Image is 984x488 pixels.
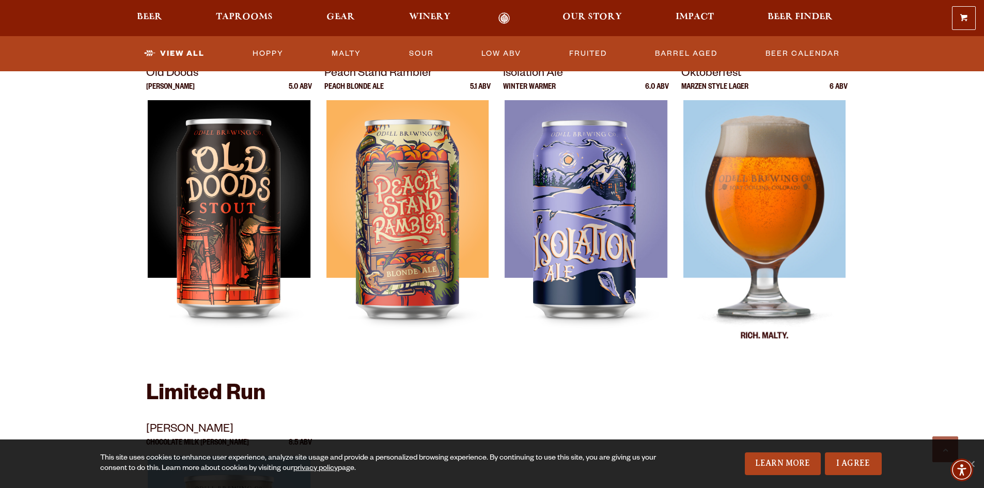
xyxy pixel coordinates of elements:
[676,13,714,21] span: Impact
[681,65,848,84] p: Oktoberfest
[830,84,848,100] p: 6 ABV
[324,84,384,100] p: Peach Blonde Ale
[556,12,629,24] a: Our Story
[327,42,365,66] a: Malty
[503,65,669,358] a: Isolation Ale Winter Warmer 6.0 ABV Isolation Ale Isolation Ale
[146,65,313,84] p: Old Doods
[137,13,162,21] span: Beer
[216,13,273,21] span: Taprooms
[326,13,355,21] span: Gear
[146,421,313,439] p: [PERSON_NAME]
[485,12,524,24] a: Odell Home
[477,42,525,66] a: Low ABV
[503,65,669,84] p: Isolation Ale
[146,383,838,408] h2: Limited Run
[470,84,491,100] p: 5.1 ABV
[681,84,748,100] p: Marzen Style Lager
[402,12,457,24] a: Winery
[505,100,667,358] img: Isolation Ale
[563,13,622,21] span: Our Story
[148,100,310,358] img: Old Doods
[320,12,362,24] a: Gear
[645,84,669,100] p: 6.0 ABV
[825,452,882,475] a: I Agree
[761,42,844,66] a: Beer Calendar
[324,65,491,84] p: Peach Stand Rambler
[293,465,338,473] a: privacy policy
[683,100,846,358] img: Oktoberfest
[503,84,556,100] p: Winter Warmer
[146,84,195,100] p: [PERSON_NAME]
[745,452,821,475] a: Learn More
[409,13,450,21] span: Winery
[950,459,973,481] div: Accessibility Menu
[100,453,660,474] div: This site uses cookies to enhance user experience, analyze site usage and provide a personalized ...
[326,100,489,358] img: Peach Stand Rambler
[324,65,491,358] a: Peach Stand Rambler Peach Blonde Ale 5.1 ABV Peach Stand Rambler Peach Stand Rambler
[768,13,833,21] span: Beer Finder
[130,12,169,24] a: Beer
[761,12,839,24] a: Beer Finder
[140,42,209,66] a: View All
[289,84,312,100] p: 5.0 ABV
[681,65,848,358] a: Oktoberfest Marzen Style Lager 6 ABV Oktoberfest Oktoberfest
[146,65,313,358] a: Old Doods [PERSON_NAME] 5.0 ABV Old Doods Old Doods
[651,42,722,66] a: Barrel Aged
[405,42,438,66] a: Sour
[932,436,958,462] a: Scroll to top
[248,42,288,66] a: Hoppy
[565,42,611,66] a: Fruited
[209,12,279,24] a: Taprooms
[669,12,721,24] a: Impact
